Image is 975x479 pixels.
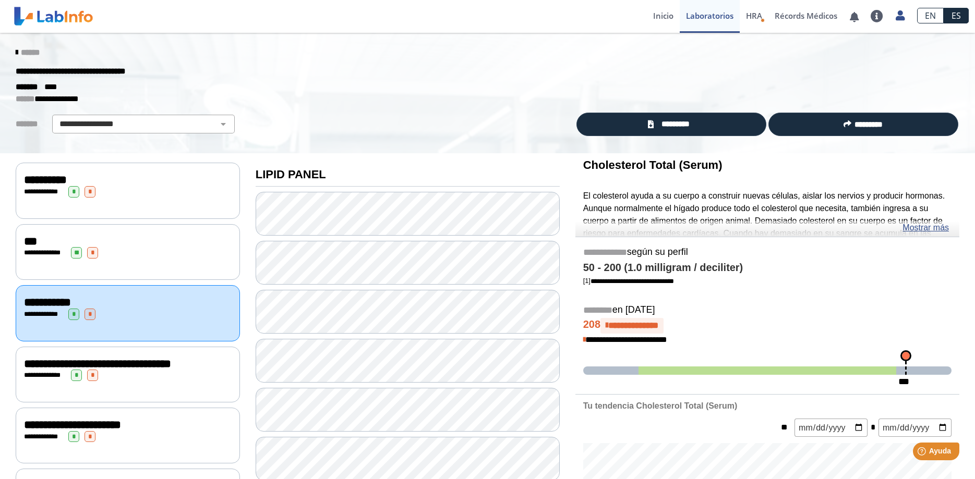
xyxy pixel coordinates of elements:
b: LIPID PANEL [256,168,326,181]
a: ES [944,8,969,23]
h4: 208 [583,318,952,334]
h5: según su perfil [583,247,952,259]
span: HRA [746,10,762,21]
input: mm/dd/yyyy [878,419,952,437]
a: EN [917,8,944,23]
h4: 50 - 200 (1.0 milligram / deciliter) [583,262,952,274]
iframe: Help widget launcher [882,438,964,468]
h5: en [DATE] [583,304,952,316]
a: [1] [583,277,674,285]
b: Cholesterol Total (Serum) [583,158,723,171]
b: Tu tendencia Cholesterol Total (Serum) [583,401,737,410]
p: El colesterol ayuda a su cuerpo a construir nuevas células, aislar los nervios y producir hormona... [583,190,952,289]
a: Mostrar más [902,222,949,234]
input: mm/dd/yyyy [795,419,868,437]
